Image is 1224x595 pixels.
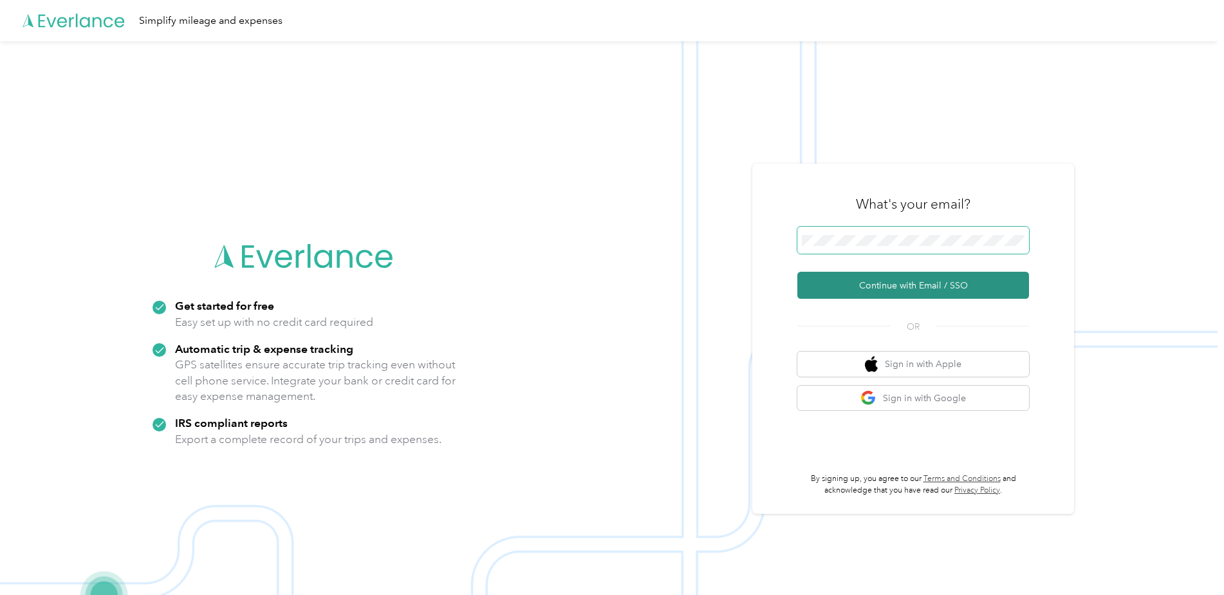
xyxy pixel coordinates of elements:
[954,486,1000,495] a: Privacy Policy
[139,13,283,29] div: Simplify mileage and expenses
[175,314,373,330] p: Easy set up with no credit card required
[860,390,876,406] img: google logo
[923,474,1001,484] a: Terms and Conditions
[797,272,1029,299] button: Continue with Email / SSO
[865,356,878,372] img: apple logo
[175,416,288,430] strong: IRS compliant reports
[175,357,456,404] p: GPS satellites ensure accurate trip tracking even without cell phone service. Integrate your bank...
[856,195,970,213] h3: What's your email?
[175,431,441,448] p: Export a complete record of your trips and expenses.
[175,342,353,355] strong: Automatic trip & expense tracking
[797,473,1029,496] p: By signing up, you agree to our and acknowledge that you have read our .
[175,299,274,312] strong: Get started for free
[891,320,936,334] span: OR
[797,386,1029,411] button: google logoSign in with Google
[797,352,1029,377] button: apple logoSign in with Apple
